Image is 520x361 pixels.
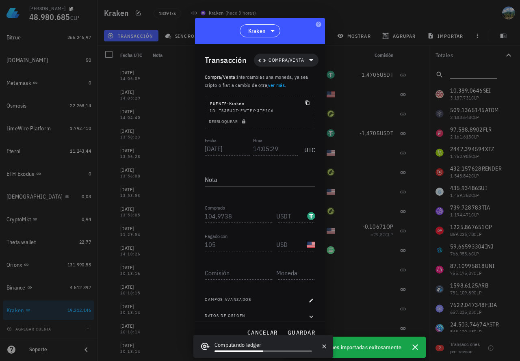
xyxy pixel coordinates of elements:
[247,329,277,336] span: cancelar
[205,54,247,67] div: Transacción
[268,82,285,88] a: ver más
[205,296,251,305] span: Campos avanzados
[205,205,225,211] label: Comprado
[205,137,217,143] label: Fecha
[276,238,305,251] input: Moneda
[205,313,245,321] span: Datos de origen
[214,341,312,350] div: Computando ledger
[276,210,305,223] input: Moneda
[210,108,310,114] div: ID: TSJEUJZ-FWTFY-JTP2C6
[205,117,251,125] button: Desbloquear
[205,73,315,89] p: :
[253,137,262,143] label: Hora
[248,27,266,35] span: Kraken
[244,325,281,340] button: cancelar
[205,74,236,80] span: Compra/Venta
[307,240,315,249] div: USD-icon
[276,266,314,279] input: Moneda
[269,56,304,64] span: Compra/Venta
[301,137,315,158] div: UTC
[210,99,244,108] div: Kraken
[307,212,315,220] div: USDT-icon
[205,233,227,239] label: Pagado con
[284,325,318,340] button: guardar
[302,343,401,352] span: 8 transacciones importadas exitosamente
[208,119,248,124] span: Desbloquear
[210,101,229,106] span: Fuente:
[287,329,315,336] span: guardar
[205,74,308,88] span: intercambias una moneda, ya sea cripto o fiat a cambio de otra, .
